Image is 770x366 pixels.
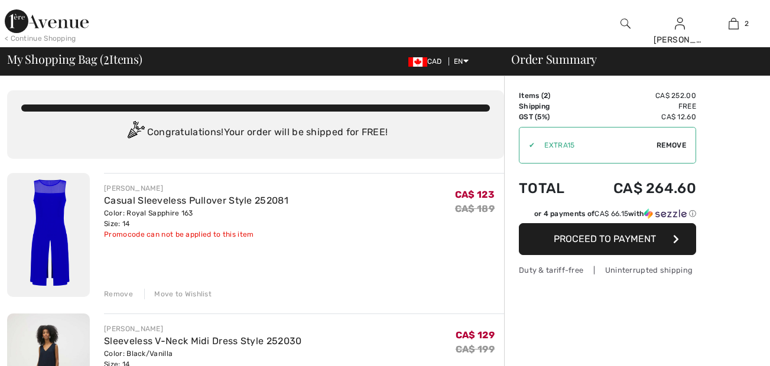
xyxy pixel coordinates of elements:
div: Duty & tariff-free | Uninterrupted shipping [519,264,696,276]
s: CA$ 189 [455,203,495,214]
div: [PERSON_NAME] [654,34,706,46]
s: CA$ 199 [456,344,495,355]
div: < Continue Shopping [5,33,76,44]
img: Congratulation2.svg [124,121,147,145]
td: Free [582,101,696,112]
span: 2 [544,91,548,100]
td: Shipping [519,101,582,112]
span: CA$ 123 [455,189,495,200]
span: 2 [103,50,109,66]
a: Sign In [675,18,685,29]
span: CA$ 129 [456,329,495,341]
td: GST (5%) [519,112,582,122]
div: or 4 payments of with [534,208,696,219]
img: Sezzle [644,208,687,219]
a: Casual Sleeveless Pullover Style 252081 [104,195,288,206]
img: My Bag [729,17,739,31]
td: Total [519,168,582,208]
div: Remove [104,289,133,299]
div: [PERSON_NAME] [104,183,288,194]
div: Promocode can not be applied to this item [104,229,288,240]
img: search the website [620,17,631,31]
div: Order Summary [497,53,763,65]
span: My Shopping Bag ( Items) [7,53,142,65]
img: Canadian Dollar [408,57,427,67]
td: CA$ 12.60 [582,112,696,122]
span: CA$ 66.15 [594,210,628,218]
span: Proceed to Payment [554,233,656,244]
img: My Info [675,17,685,31]
img: 1ère Avenue [5,9,89,33]
div: Congratulations! Your order will be shipped for FREE! [21,121,490,145]
div: [PERSON_NAME] [104,323,301,334]
span: EN [454,57,469,66]
a: 2 [707,17,760,31]
td: CA$ 252.00 [582,90,696,101]
div: or 4 payments ofCA$ 66.15withSezzle Click to learn more about Sezzle [519,208,696,223]
span: CAD [408,57,447,66]
img: Casual Sleeveless Pullover Style 252081 [7,173,90,297]
td: Items ( ) [519,90,582,101]
td: CA$ 264.60 [582,168,696,208]
input: Promo code [535,128,657,163]
div: Color: Royal Sapphire 163 Size: 14 [104,208,288,229]
div: ✔ [519,140,535,151]
div: Move to Wishlist [144,289,212,299]
button: Proceed to Payment [519,223,696,255]
a: Sleeveless V-Neck Midi Dress Style 252030 [104,335,301,347]
span: Remove [657,140,686,151]
span: 2 [745,18,749,29]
